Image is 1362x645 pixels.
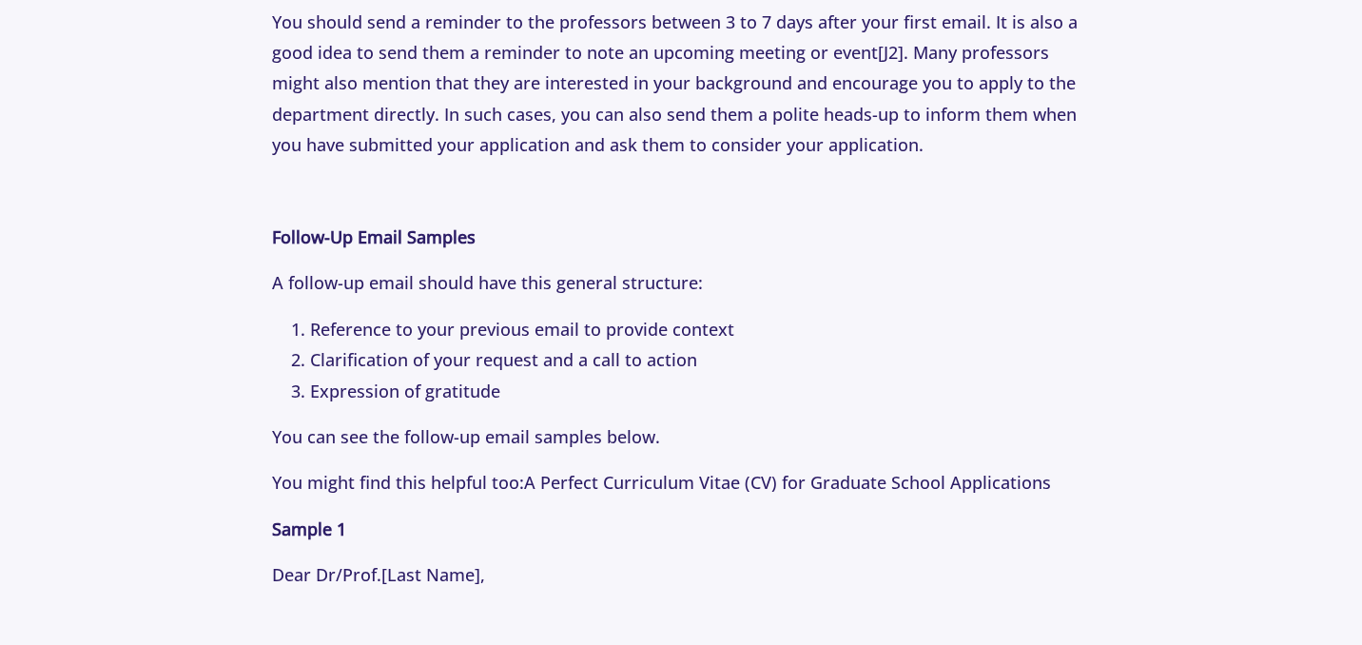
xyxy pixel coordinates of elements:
[272,518,346,540] strong: Sample 1
[272,7,1089,161] p: You should send a reminder to the professors between 3 to 7 days after your first email. It is al...
[272,267,1089,298] p: A follow-up email should have this general structure:
[310,376,1089,406] li: Expression of gratitude
[310,344,1089,375] li: Clarification of your request and a call to action
[272,421,1089,452] p: You can see the follow-up email samples below.
[272,559,1089,590] p: Dear Dr/Prof. ,
[310,314,1089,344] li: Reference to your previous email to provide context
[524,471,1051,494] a: A Perfect Curriculum Vitae (CV) for Graduate School Applications
[272,225,476,248] strong: Follow-Up Email Samples
[878,41,904,64] a: [J2]
[381,563,480,586] span: [Last Name]
[272,467,1089,498] p: You might find this helpful too:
